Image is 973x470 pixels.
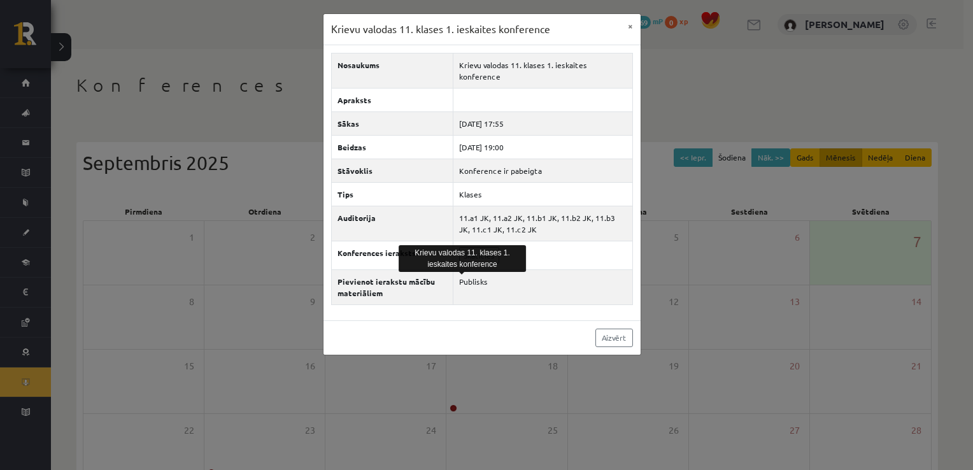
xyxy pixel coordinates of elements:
th: Pievienot ierakstu mācību materiāliem [331,269,453,304]
td: Konference ir pabeigta [453,159,632,182]
h3: Krievu valodas 11. klases 1. ieskaites konference [331,22,550,37]
a: Aizvērt [595,329,633,347]
th: Sākas [331,111,453,135]
button: × [620,14,641,38]
td: Klases [453,182,632,206]
td: Publisks [453,269,632,304]
th: Apraksts [331,88,453,111]
td: 11.a1 JK, 11.a2 JK, 11.b1 JK, 11.b2 JK, 11.b3 JK, 11.c1 JK, 11.c2 JK [453,206,632,241]
th: Nosaukums [331,53,453,88]
div: Krievu valodas 11. klases 1. ieskaites konference [399,245,526,272]
th: Auditorija [331,206,453,241]
th: Beidzas [331,135,453,159]
td: [DATE] 19:00 [453,135,632,159]
td: [DATE] 17:55 [453,111,632,135]
th: Konferences ieraksts [331,241,453,269]
th: Stāvoklis [331,159,453,182]
th: Tips [331,182,453,206]
td: Krievu valodas 11. klases 1. ieskaites konference [453,53,632,88]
